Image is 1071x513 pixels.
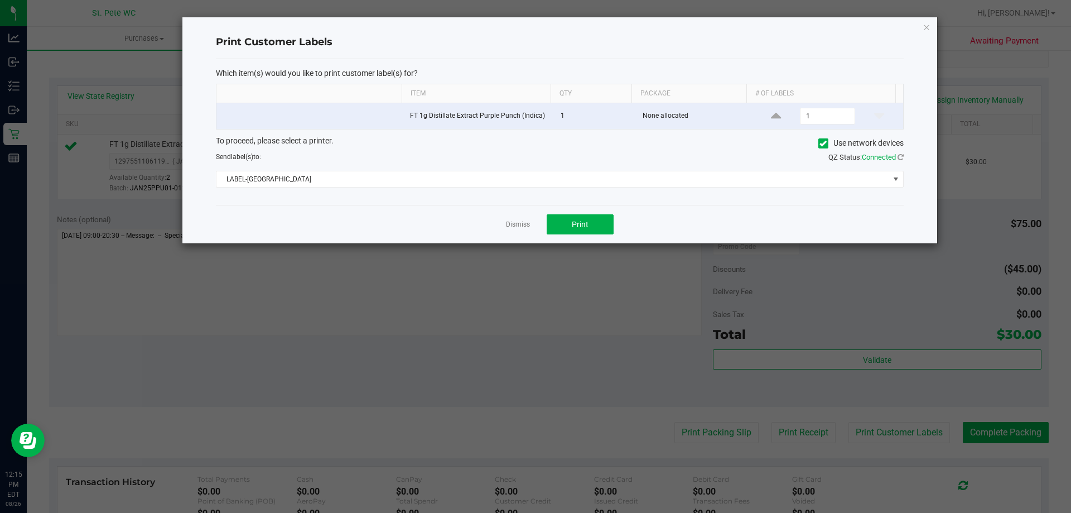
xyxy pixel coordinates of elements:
[402,84,551,103] th: Item
[231,153,253,161] span: label(s)
[216,171,889,187] span: LABEL-[GEOGRAPHIC_DATA]
[828,153,904,161] span: QZ Status:
[862,153,896,161] span: Connected
[636,103,752,129] td: None allocated
[818,137,904,149] label: Use network devices
[208,135,912,152] div: To proceed, please select a printer.
[506,220,530,229] a: Dismiss
[554,103,636,129] td: 1
[631,84,746,103] th: Package
[216,35,904,50] h4: Print Customer Labels
[216,153,261,161] span: Send to:
[11,424,45,457] iframe: Resource center
[551,84,631,103] th: Qty
[216,68,904,78] p: Which item(s) would you like to print customer label(s) for?
[403,103,554,129] td: FT 1g Distillate Extract Purple Punch (Indica)
[572,220,588,229] span: Print
[547,214,614,234] button: Print
[746,84,895,103] th: # of labels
